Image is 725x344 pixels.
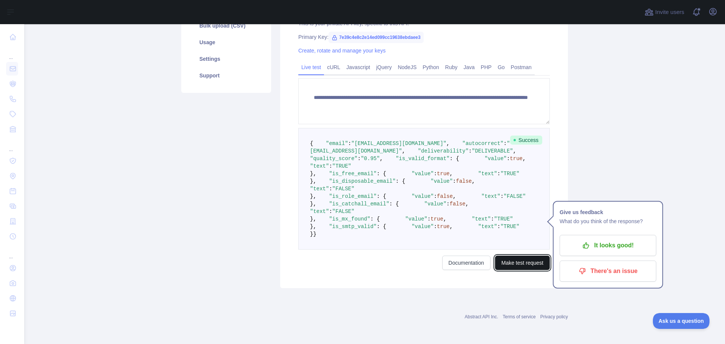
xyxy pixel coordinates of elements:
[481,193,500,199] span: "text"
[507,156,510,162] span: :
[560,261,656,282] button: There's an issue
[326,140,348,147] span: "email"
[358,156,361,162] span: :
[450,201,466,207] span: false
[462,140,503,147] span: "autocorrect"
[329,32,424,43] span: 7e39c4e8c2e14ed099cc19638ebdaee3
[500,171,519,177] span: "TRUE"
[653,313,710,329] iframe: Toggle Customer Support
[504,193,526,199] span: "FALSE"
[310,140,313,147] span: {
[469,148,472,154] span: :
[348,140,351,147] span: :
[450,224,453,230] span: ,
[497,224,500,230] span: :
[427,216,430,222] span: :
[453,178,456,184] span: :
[190,67,262,84] a: Support
[484,156,507,162] span: "value"
[373,61,395,73] a: jQuery
[510,136,542,145] span: Success
[310,231,313,237] span: }
[430,216,443,222] span: true
[442,61,461,73] a: Ruby
[313,231,316,237] span: }
[324,61,343,73] a: cURL
[478,61,495,73] a: PHP
[466,201,469,207] span: ,
[450,171,453,177] span: ,
[332,186,355,192] span: "FALSE"
[497,171,500,177] span: :
[513,148,516,154] span: ,
[310,208,329,214] span: "text"
[453,193,456,199] span: ,
[437,171,450,177] span: true
[465,314,498,319] a: Abstract API Inc.
[332,208,355,214] span: "FALSE"
[329,201,389,207] span: "is_catchall_email"
[494,216,513,222] span: "TRUE"
[437,193,453,199] span: false
[380,156,383,162] span: ,
[310,163,329,169] span: "text"
[310,156,358,162] span: "quality_score"
[495,61,508,73] a: Go
[643,6,686,18] button: Invite users
[412,193,434,199] span: "value"
[6,45,18,60] div: ...
[6,137,18,153] div: ...
[396,178,405,184] span: : {
[478,224,497,230] span: "text"
[329,193,376,199] span: "is_role_email"
[343,61,373,73] a: Javascript
[424,201,447,207] span: "value"
[298,48,386,54] a: Create, rotate and manage your keys
[310,193,316,199] span: },
[412,171,434,177] span: "value"
[310,201,316,207] span: },
[329,163,332,169] span: :
[510,156,523,162] span: true
[376,224,386,230] span: : {
[495,256,550,270] button: Make test request
[434,193,437,199] span: :
[478,171,497,177] span: "text"
[456,178,472,184] span: false
[402,148,405,154] span: ,
[329,224,376,230] span: "is_smtp_valid"
[351,140,446,147] span: "[EMAIL_ADDRESS][DOMAIN_NAME]"
[540,314,568,319] a: Privacy policy
[310,171,316,177] span: },
[376,171,386,177] span: : {
[329,178,395,184] span: "is_disposable_email"
[329,186,332,192] span: :
[472,148,513,154] span: "DELIVERABLE"
[472,216,491,222] span: "text"
[500,224,519,230] span: "TRUE"
[655,8,684,17] span: Invite users
[376,193,386,199] span: : {
[472,178,475,184] span: ,
[412,224,434,230] span: "value"
[405,216,427,222] span: "value"
[565,239,651,252] p: It looks good!
[508,61,535,73] a: Postman
[332,163,351,169] span: "TRUE"
[500,193,503,199] span: :
[310,224,316,230] span: },
[190,17,262,34] a: Bulk upload (CSV)
[298,33,550,41] div: Primary Key:
[361,156,379,162] span: "0.95"
[461,61,478,73] a: Java
[446,140,449,147] span: ,
[329,216,370,222] span: "is_mx_found"
[190,34,262,51] a: Usage
[560,208,656,217] h1: Give us feedback
[329,208,332,214] span: :
[523,156,526,162] span: ,
[420,61,442,73] a: Python
[450,156,459,162] span: : {
[298,61,324,73] a: Live test
[418,148,469,154] span: "deliverability"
